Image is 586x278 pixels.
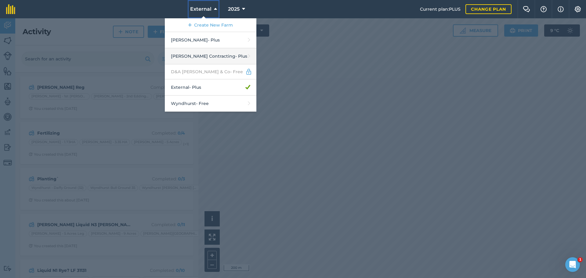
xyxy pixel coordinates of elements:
img: svg+xml;base64,PD94bWwgdmVyc2lvbj0iMS4wIiBlbmNvZGluZz0idXRmLTgiPz4KPCEtLSBHZW5lcmF0b3I6IEFkb2JlIE... [245,68,252,75]
img: svg+xml;base64,PHN2ZyB4bWxucz0iaHR0cDovL3d3dy53My5vcmcvMjAwMC9zdmciIHdpZHRoPSIxNyIgaGVpZ2h0PSIxNy... [558,5,564,13]
iframe: Intercom live chat [565,257,580,272]
a: External- Plus [165,79,256,96]
img: A cog icon [574,6,581,12]
img: fieldmargin Logo [6,4,15,14]
a: Create New Farm [165,18,256,32]
img: A question mark icon [540,6,547,12]
span: External [190,5,212,13]
a: [PERSON_NAME]- Plus [165,32,256,48]
a: [PERSON_NAME] Contracting- Plus [165,48,256,64]
span: 1 [578,257,583,262]
a: D&A [PERSON_NAME] & Co- Free [165,64,256,79]
img: Two speech bubbles overlapping with the left bubble in the forefront [523,6,530,12]
span: 2025 [228,5,240,13]
a: Wyndhurst- Free [165,96,256,112]
a: Change plan [465,4,512,14]
span: Current plan : PLUS [420,6,461,13]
